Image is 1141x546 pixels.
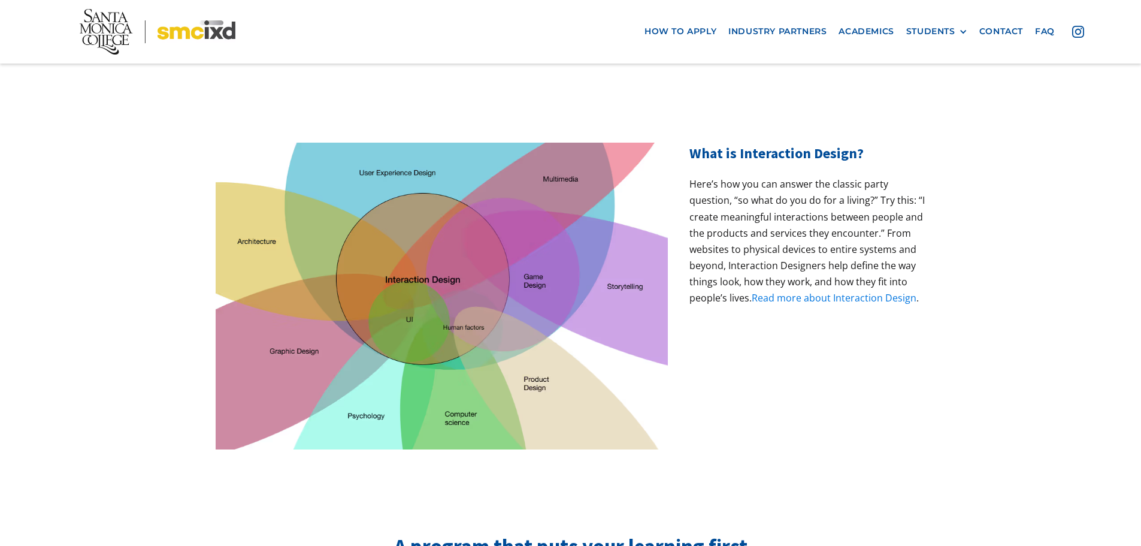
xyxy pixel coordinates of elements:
[906,26,967,37] div: STUDENTS
[906,26,955,37] div: STUDENTS
[722,20,833,43] a: industry partners
[689,176,925,307] p: Here’s how you can answer the classic party question, “so what do you do for a living?” Try this:...
[752,291,916,304] a: Read more about Interaction Design
[833,20,900,43] a: Academics
[638,20,722,43] a: how to apply
[1029,20,1061,43] a: faq
[216,143,668,450] img: venn diagram showing how your career can be built from the IxD Bachelor's Degree and your interes...
[80,9,235,55] img: Santa Monica College - SMC IxD logo
[973,20,1029,43] a: contact
[1072,26,1084,38] img: icon - instagram
[689,143,925,164] h2: What is Interaction Design?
